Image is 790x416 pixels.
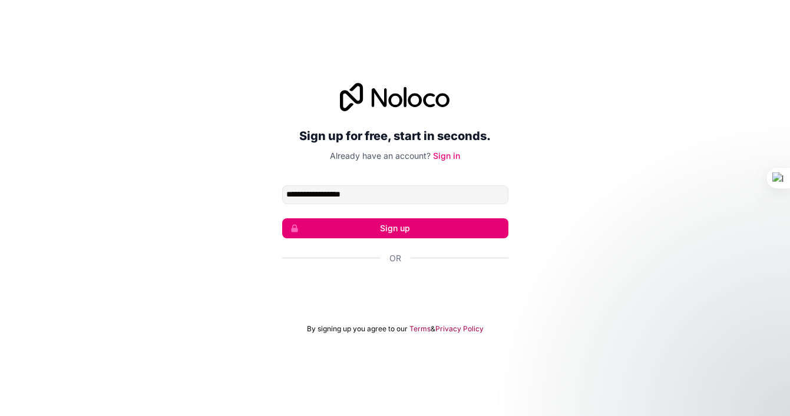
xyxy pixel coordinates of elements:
iframe: Tombol Login dengan Google [276,277,514,303]
span: & [431,324,435,334]
a: Terms [409,324,431,334]
span: By signing up you agree to our [307,324,408,334]
span: Or [389,252,401,264]
a: Privacy Policy [435,324,484,334]
a: Sign in [433,151,460,161]
span: Already have an account? [330,151,431,161]
h2: Sign up for free, start in seconds. [282,125,508,147]
button: Sign up [282,218,508,238]
iframe: Intercom notifications message [554,328,790,410]
input: Email address [282,185,508,204]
